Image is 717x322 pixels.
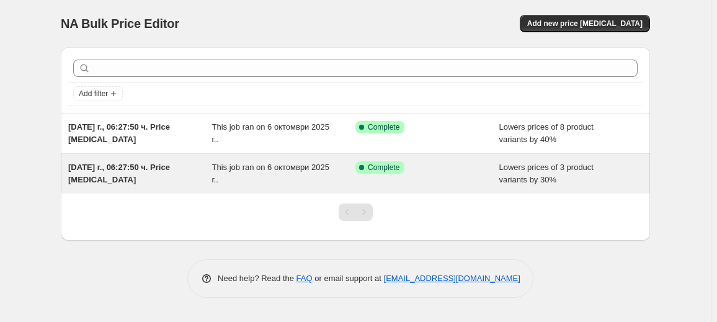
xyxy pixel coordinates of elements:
span: NA Bulk Price Editor [61,17,179,30]
span: This job ran on 6 октомври 2025 г.. [212,163,329,184]
span: Complete [368,122,399,132]
span: Need help? Read the [218,274,296,283]
span: Complete [368,163,399,172]
span: This job ran on 6 октомври 2025 г.. [212,122,329,144]
a: [EMAIL_ADDRESS][DOMAIN_NAME] [384,274,520,283]
span: Lowers prices of 3 product variants by 30% [499,163,594,184]
nav: Pagination [339,203,373,221]
span: Add new price [MEDICAL_DATA] [527,19,643,29]
button: Add filter [73,86,123,101]
span: or email support at [313,274,384,283]
span: [DATE] г., 06:27:50 ч. Price [MEDICAL_DATA] [68,163,170,184]
span: [DATE] г., 06:27:50 ч. Price [MEDICAL_DATA] [68,122,170,144]
span: Add filter [79,89,108,99]
span: Lowers prices of 8 product variants by 40% [499,122,594,144]
button: Add new price [MEDICAL_DATA] [520,15,650,32]
a: FAQ [296,274,313,283]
